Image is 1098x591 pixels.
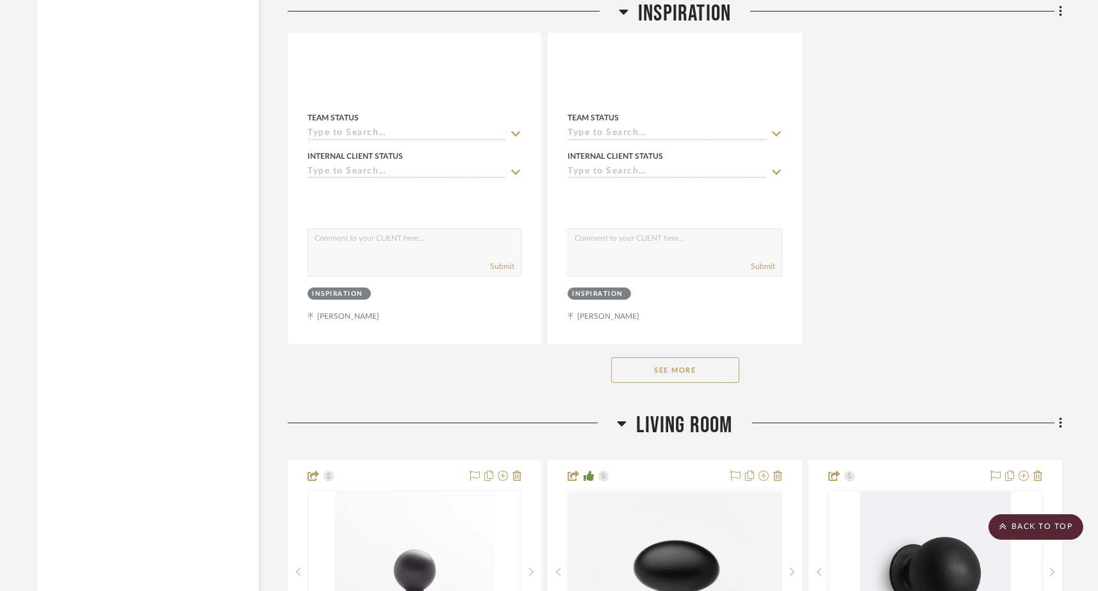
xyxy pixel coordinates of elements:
button: Submit [490,261,514,272]
input: Type to Search… [307,166,506,179]
input: Type to Search… [307,128,506,140]
span: Living Room [636,412,732,439]
div: Team Status [568,112,619,124]
button: See More [611,357,739,383]
div: Inspiration [572,289,623,299]
scroll-to-top-button: BACK TO TOP [988,514,1083,540]
div: Internal Client Status [568,150,663,162]
div: Inspiration [312,289,363,299]
input: Type to Search… [568,166,766,179]
button: Submit [751,261,775,272]
div: Internal Client Status [307,150,403,162]
div: Team Status [307,112,359,124]
input: Type to Search… [568,128,766,140]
